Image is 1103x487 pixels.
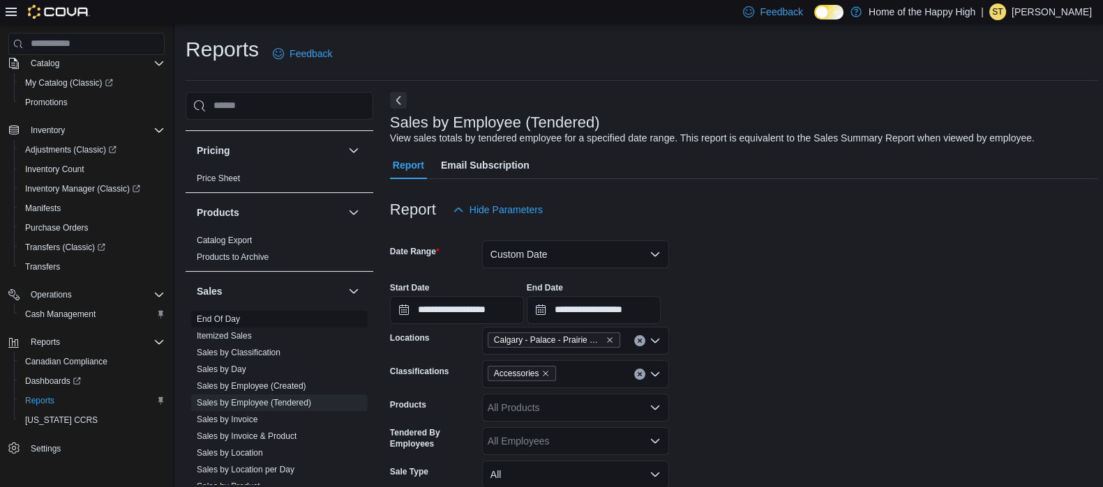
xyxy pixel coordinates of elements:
[25,97,68,108] span: Promotions
[20,219,94,236] a: Purchase Orders
[31,58,59,69] span: Catalog
[25,203,61,214] span: Manifests
[197,206,343,219] button: Products
[197,465,294,474] a: Sales by Location per Day
[25,286,77,303] button: Operations
[345,204,362,221] button: Products
[527,296,661,324] input: Press the down key to open a popover containing a calendar.
[20,353,165,370] span: Canadian Compliance
[20,141,165,158] span: Adjustments (Classic)
[650,402,661,413] button: Open list of options
[20,94,73,111] a: Promotions
[488,332,620,348] span: Calgary - Palace - Prairie Records
[25,376,81,387] span: Dashboards
[470,203,543,217] span: Hide Parameters
[31,125,65,136] span: Inventory
[25,183,140,194] span: Inventory Manager (Classic)
[390,366,449,377] label: Classifications
[20,306,101,323] a: Cash Management
[606,336,614,344] button: Remove Calgary - Palace - Prairie Records from selection in this group
[390,466,428,477] label: Sale Type
[20,219,165,236] span: Purchase Orders
[186,170,373,192] div: Pricing
[390,296,524,324] input: Press the down key to open a popover containing a calendar.
[197,144,230,157] h3: Pricing
[197,364,246,375] span: Sales by Day
[345,283,362,300] button: Sales
[20,392,60,409] a: Reports
[20,258,66,275] a: Transfers
[869,3,975,20] p: Home of the Happy High
[20,373,87,389] a: Dashboards
[25,242,105,253] span: Transfers (Classic)
[14,257,170,277] button: Transfers
[441,151,530,179] span: Email Subscription
[760,5,802,19] span: Feedback
[197,284,343,298] button: Sales
[390,201,436,218] h3: Report
[31,289,72,300] span: Operations
[20,239,165,256] span: Transfers (Classic)
[14,160,170,179] button: Inventory Count
[992,3,1003,20] span: ST
[3,438,170,458] button: Settings
[14,199,170,218] button: Manifests
[488,366,557,381] span: Accessories
[186,36,259,63] h1: Reports
[390,131,1035,146] div: View sales totals by tendered employee for a specified date range. This report is equivalent to t...
[494,366,539,380] span: Accessories
[197,414,257,425] span: Sales by Invoice
[14,140,170,160] a: Adjustments (Classic)
[25,222,89,233] span: Purchase Orders
[197,206,239,219] h3: Products
[14,93,170,112] button: Promotions
[197,347,280,358] span: Sales by Classification
[20,180,165,197] span: Inventory Manager (Classic)
[25,164,84,175] span: Inventory Count
[345,142,362,159] button: Pricing
[3,121,170,140] button: Inventory
[197,252,269,262] a: Products to Archive
[634,369,645,380] button: Clear input
[25,334,66,350] button: Reports
[25,122,165,139] span: Inventory
[20,94,165,111] span: Promotions
[14,238,170,257] a: Transfers (Classic)
[25,144,117,155] span: Adjustments (Classic)
[390,114,600,131] h3: Sales by Employee (Tendered)
[20,392,165,409] span: Reports
[197,398,311,408] a: Sales by Employee (Tendered)
[20,200,66,217] a: Manifests
[197,235,252,246] span: Catalog Export
[20,258,165,275] span: Transfers
[197,381,306,391] a: Sales by Employee (Created)
[31,443,61,454] span: Settings
[197,314,240,325] span: End Of Day
[186,232,373,271] div: Products
[197,447,263,458] span: Sales by Location
[14,218,170,238] button: Purchase Orders
[981,3,984,20] p: |
[20,353,113,370] a: Canadian Compliance
[390,282,430,293] label: Start Date
[25,440,66,457] a: Settings
[197,173,240,183] a: Price Sheet
[197,397,311,408] span: Sales by Employee (Tendered)
[989,3,1006,20] div: Steven Thompson
[197,448,263,458] a: Sales by Location
[3,285,170,304] button: Operations
[31,337,60,348] span: Reports
[20,306,165,323] span: Cash Management
[25,77,113,88] span: My Catalog (Classic)
[650,435,661,447] button: Open list of options
[290,47,332,61] span: Feedback
[197,252,269,263] span: Products to Archive
[390,246,440,257] label: Date Range
[197,364,246,374] a: Sales by Day
[1012,3,1092,20] p: [PERSON_NAME]
[14,391,170,410] button: Reports
[3,54,170,73] button: Catalog
[197,380,306,392] span: Sales by Employee (Created)
[20,141,122,158] a: Adjustments (Classic)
